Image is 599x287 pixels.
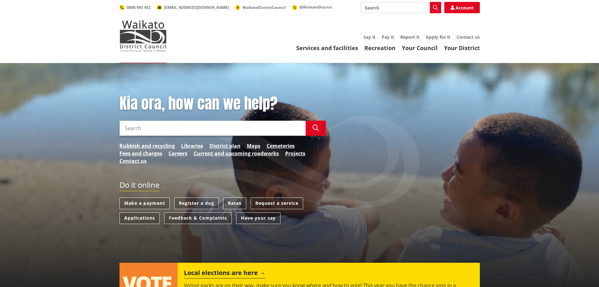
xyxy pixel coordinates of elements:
[299,4,332,10] span: @WaikatoDistrict
[292,4,332,10] a: @WaikatoDistrict
[444,2,480,13] a: Account
[119,121,306,136] input: Search input
[285,150,305,157] a: Projects
[400,34,419,40] a: Report it
[119,212,160,224] a: Applications
[119,20,167,52] img: Waikato District Council - Te Kaunihera aa Takiwaa o Waikato
[242,5,286,10] span: WaikatoDistrictCouncil
[363,34,375,40] a: Say it
[444,44,480,52] a: Your District
[119,198,170,209] a: Make a payment
[382,34,394,40] a: Pay it
[426,34,450,40] a: Apply for it
[251,198,303,209] a: Request a service
[402,44,438,52] a: Your Council
[235,5,286,10] a: WaikatoDistrictCouncil
[236,212,280,224] a: Have your say
[247,142,260,150] a: Maps
[457,34,480,40] a: Contact us
[570,261,593,283] iframe: Messenger Launcher
[119,157,147,165] a: Contact us
[164,5,229,10] span: [EMAIL_ADDRESS][DOMAIN_NAME]
[361,2,441,13] input: Search input
[157,5,229,10] a: [EMAIL_ADDRESS][DOMAIN_NAME]
[127,5,151,10] span: 0800 492 452
[119,181,159,192] h2: Do it online
[184,269,265,278] h2: Local elections are here
[296,44,358,52] a: Services and facilities
[364,44,396,52] a: Recreation
[174,198,219,209] a: Register a dog
[119,5,151,10] a: 0800 492 452
[194,150,279,157] a: Current and upcoming roadworks
[209,142,241,150] a: District plan
[119,150,162,157] a: Fees and charges
[119,142,175,150] a: Rubbish and recycling
[181,142,203,150] a: Libraries
[169,150,187,157] a: Careers
[119,95,326,113] h1: Kia ora, how can we help?
[164,212,232,224] a: Feedback & Complaints
[267,142,295,150] a: Cemeteries
[223,198,246,209] a: Rates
